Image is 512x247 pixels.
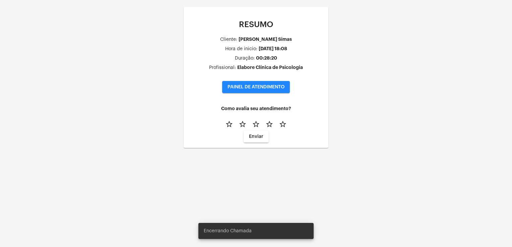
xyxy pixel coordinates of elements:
[252,120,260,128] mat-icon: star_border
[244,131,269,143] button: Enviar
[189,20,323,29] p: RESUMO
[239,120,247,128] mat-icon: star_border
[279,120,287,128] mat-icon: star_border
[265,120,273,128] mat-icon: star_border
[237,65,303,70] div: Elabore Clínica de Psicologia
[222,81,290,93] button: PAINEL DE ATENDIMENTO
[220,37,237,42] div: Cliente:
[225,47,257,52] div: Hora de inicio:
[239,37,292,42] div: [PERSON_NAME] Simas
[209,65,236,70] div: Profissional:
[256,56,277,61] div: 00:28:20
[249,134,263,139] span: Enviar
[225,120,233,128] mat-icon: star_border
[259,46,287,51] div: [DATE] 18:08
[189,106,323,111] h4: Como avalia seu atendimento?
[204,228,252,234] span: Encerrando Chamada
[228,85,284,89] span: PAINEL DE ATENDIMENTO
[235,56,255,61] div: Duração:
